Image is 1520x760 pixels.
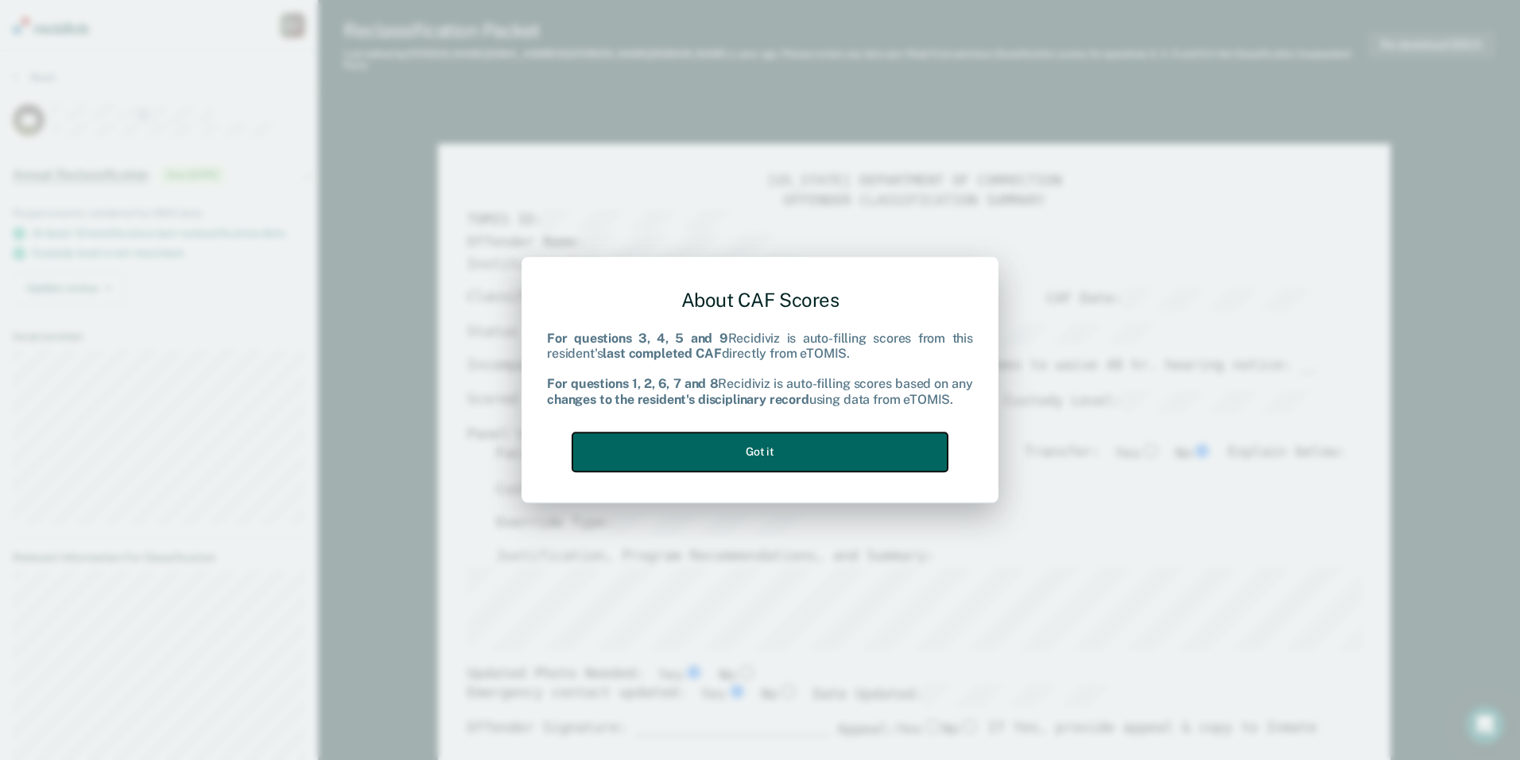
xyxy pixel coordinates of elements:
[547,392,809,407] b: changes to the resident's disciplinary record
[572,432,948,471] button: Got it
[547,377,718,392] b: For questions 1, 2, 6, 7 and 8
[547,331,973,407] div: Recidiviz is auto-filling scores from this resident's directly from eTOMIS. Recidiviz is auto-fil...
[547,276,973,324] div: About CAF Scores
[547,331,728,346] b: For questions 3, 4, 5 and 9
[603,346,721,361] b: last completed CAF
